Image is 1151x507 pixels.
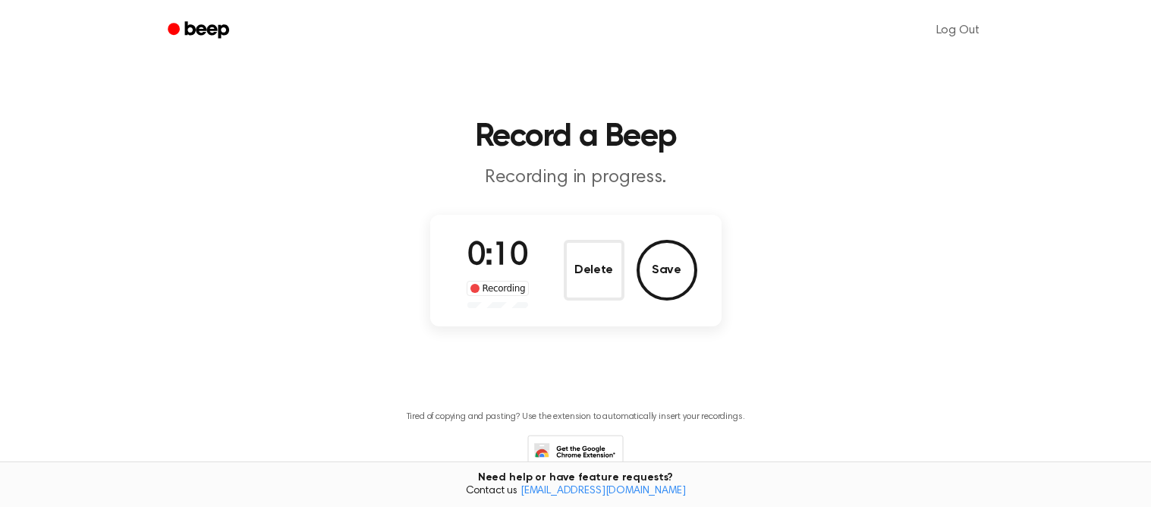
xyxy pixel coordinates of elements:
a: Log Out [921,12,995,49]
p: Tired of copying and pasting? Use the extension to automatically insert your recordings. [407,411,745,423]
div: Recording [467,281,530,296]
h1: Record a Beep [187,121,964,153]
span: 0:10 [467,241,528,272]
button: Save Audio Record [637,240,697,301]
p: Recording in progress. [285,165,867,191]
a: [EMAIL_ADDRESS][DOMAIN_NAME] [520,486,686,496]
span: Contact us [9,485,1142,499]
a: Beep [157,16,243,46]
button: Delete Audio Record [564,240,624,301]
